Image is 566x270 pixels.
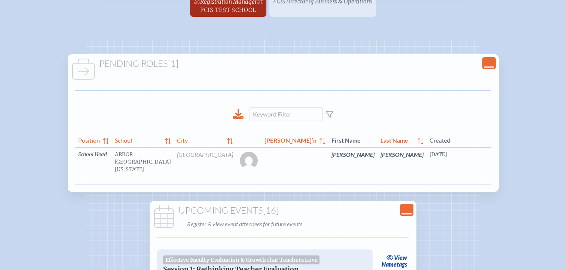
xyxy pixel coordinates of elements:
[263,205,279,216] span: [16]
[380,135,414,144] span: Last Name
[78,135,100,144] span: Position
[331,135,374,144] span: First Name
[379,252,409,270] a: viewNametags
[394,254,407,261] span: view
[187,219,412,229] p: Register & view event attendees for future events
[174,148,236,184] td: [GEOGRAPHIC_DATA]
[177,135,224,144] span: City
[240,152,258,170] img: Gravatar
[426,148,516,184] td: [DATE]
[233,109,244,120] div: Download to CSV
[250,107,323,121] input: Keyword Filter
[200,6,256,13] span: FCIS Test School
[429,135,513,144] span: Created
[115,135,162,144] span: School
[377,148,426,184] td: [PERSON_NAME]
[153,205,413,216] h1: Upcoming Events
[168,58,178,69] span: [1]
[163,255,319,264] span: Effective Faculty Evaluation & Growth that Teachers Love
[75,148,112,184] td: School Head
[264,135,316,144] span: [PERSON_NAME]’n
[328,148,377,184] td: [PERSON_NAME]
[112,148,174,184] td: Arbor [GEOGRAPHIC_DATA][US_STATE]
[71,59,496,69] h1: Pending Roles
